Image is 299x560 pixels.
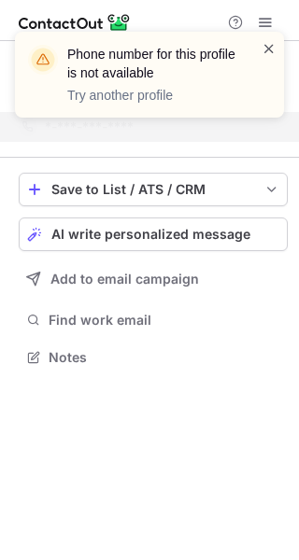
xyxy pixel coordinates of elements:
[19,307,288,333] button: Find work email
[50,272,199,287] span: Add to email campaign
[51,227,250,242] span: AI write personalized message
[67,45,239,82] header: Phone number for this profile is not available
[19,217,288,251] button: AI write personalized message
[19,173,288,206] button: save-profile-one-click
[49,349,280,366] span: Notes
[49,312,280,329] span: Find work email
[19,262,288,296] button: Add to email campaign
[19,344,288,371] button: Notes
[67,86,239,105] p: Try another profile
[19,11,131,34] img: ContactOut v5.3.10
[28,45,58,75] img: warning
[51,182,255,197] div: Save to List / ATS / CRM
